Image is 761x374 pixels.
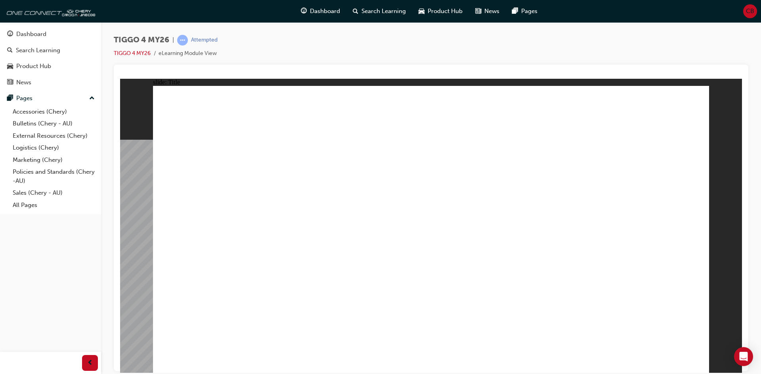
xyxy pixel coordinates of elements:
span: Search Learning [361,7,406,16]
a: Product Hub [3,59,98,74]
a: External Resources (Chery) [10,130,98,142]
span: search-icon [7,47,13,54]
a: pages-iconPages [506,3,544,19]
a: All Pages [10,199,98,211]
span: Dashboard [310,7,340,16]
a: Bulletins (Chery - AU) [10,118,98,130]
a: Policies and Standards (Chery -AU) [10,166,98,187]
span: guage-icon [7,31,13,38]
div: Product Hub [16,62,51,71]
span: up-icon [89,93,95,104]
a: Accessories (Chery) [10,106,98,118]
span: TIGGO 4 MY26 [114,36,169,45]
span: news-icon [475,6,481,16]
div: Search Learning [16,46,60,55]
a: Dashboard [3,27,98,42]
span: search-icon [353,6,358,16]
span: news-icon [7,79,13,86]
a: Logistics (Chery) [10,142,98,154]
span: learningRecordVerb_ATTEMPT-icon [177,35,188,46]
button: Pages [3,91,98,106]
div: News [16,78,31,87]
a: guage-iconDashboard [294,3,346,19]
span: Pages [521,7,537,16]
span: guage-icon [301,6,307,16]
li: eLearning Module View [159,49,217,58]
span: | [172,36,174,45]
img: oneconnect [4,3,95,19]
a: search-iconSearch Learning [346,3,412,19]
a: car-iconProduct Hub [412,3,469,19]
span: prev-icon [87,358,93,368]
a: TIGGO 4 MY26 [114,50,151,57]
span: News [484,7,499,16]
button: CB [743,4,757,18]
a: Marketing (Chery) [10,154,98,166]
span: car-icon [419,6,424,16]
div: Pages [16,94,33,103]
span: Product Hub [428,7,463,16]
span: pages-icon [7,95,13,102]
div: Dashboard [16,30,46,39]
a: News [3,75,98,90]
a: Search Learning [3,43,98,58]
button: DashboardSearch LearningProduct HubNews [3,25,98,91]
a: news-iconNews [469,3,506,19]
div: Open Intercom Messenger [734,347,753,366]
a: Sales (Chery - AU) [10,187,98,199]
div: Attempted [191,36,218,44]
span: car-icon [7,63,13,70]
span: CB [746,7,754,16]
span: pages-icon [512,6,518,16]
